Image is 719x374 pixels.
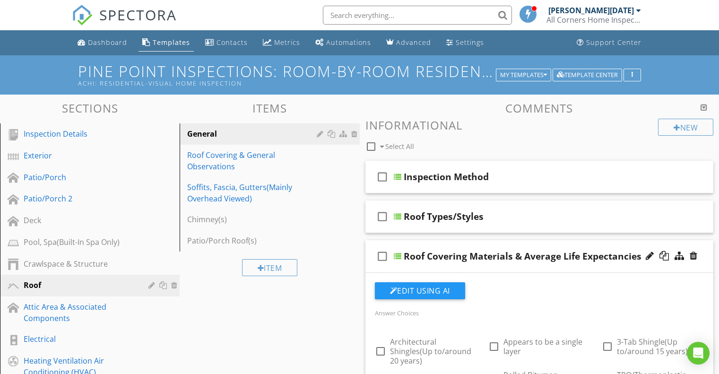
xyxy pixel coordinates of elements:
[24,172,135,183] div: Patio/Porch
[88,38,127,47] div: Dashboard
[323,6,512,25] input: Search everything...
[573,34,645,52] a: Support Center
[78,63,641,87] h1: Pine Point Inspections: Room-by-Room Residential Template
[500,72,547,78] div: My Templates
[375,245,390,268] i: check_box_outline_blank
[24,150,135,161] div: Exterior
[187,214,319,225] div: Chimney(s)
[503,337,582,357] span: Appears to be a single layer
[217,38,248,47] div: Contacts
[404,171,489,183] div: Inspection Method
[24,215,135,226] div: Deck
[139,34,194,52] a: Templates
[312,34,375,52] a: Automations (Basic)
[456,38,484,47] div: Settings
[586,38,641,47] div: Support Center
[382,34,435,52] a: Advanced
[180,102,359,114] h3: Items
[187,149,319,172] div: Roof Covering & General Observations
[553,70,622,78] a: Template Center
[687,342,710,365] div: Open Intercom Messenger
[187,128,319,139] div: General
[24,128,135,139] div: Inspection Details
[24,236,135,248] div: Pool, Spa(Built-In Spa Only)
[24,258,135,270] div: Crawlspace & Structure
[658,119,713,136] div: New
[375,205,390,228] i: check_box_outline_blank
[274,38,300,47] div: Metrics
[201,34,251,52] a: Contacts
[375,165,390,188] i: check_box_outline_blank
[72,13,177,33] a: SPECTORA
[326,38,371,47] div: Automations
[396,38,431,47] div: Advanced
[496,69,551,82] button: My Templates
[557,72,618,78] div: Template Center
[187,182,319,204] div: Soffits, Fascia, Gutters(Mainly Overhead Viewed)
[24,333,135,345] div: Electrical
[24,193,135,204] div: Patio/Porch 2
[404,211,484,222] div: Roof Types/Styles
[99,5,177,25] span: SPECTORA
[24,301,135,324] div: Attic Area & Associated Components
[259,34,304,52] a: Metrics
[385,142,414,151] span: Select All
[187,235,319,246] div: Patio/Porch Roof(s)
[617,337,688,357] span: 3-Tab Shingle(Up to/around 15 years)
[365,119,714,131] h3: Informational
[153,38,190,47] div: Templates
[24,279,135,291] div: Roof
[404,251,641,262] div: Roof Covering Materials & Average Life Expectancies
[546,15,641,25] div: All Corners Home Inspections
[442,34,488,52] a: Settings
[242,259,298,276] div: Item
[548,6,634,15] div: [PERSON_NAME][DATE]
[72,5,93,26] img: The Best Home Inspection Software - Spectora
[74,34,131,52] a: Dashboard
[78,79,499,87] div: ACHI: Residential-Visual Home Inspection
[390,337,471,366] span: Architectural Shingles(Up to/around 20 years)
[553,69,622,82] button: Template Center
[375,309,419,317] label: Answer Choices
[365,102,714,114] h3: Comments
[375,282,465,299] button: Edit Using AI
